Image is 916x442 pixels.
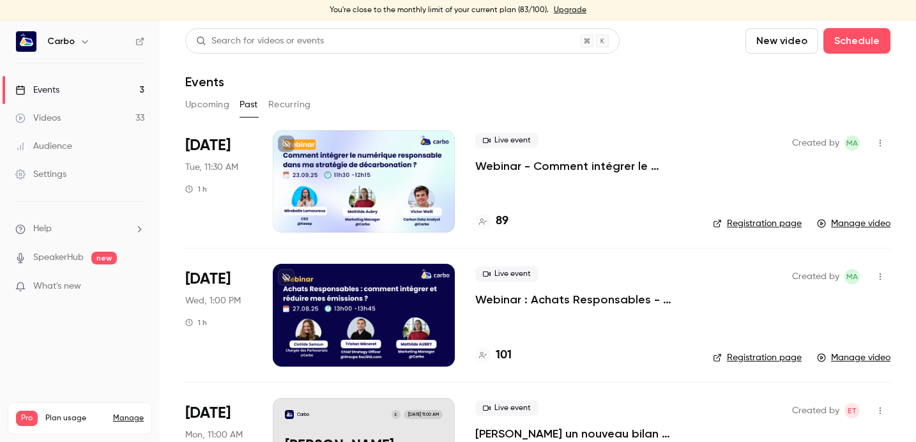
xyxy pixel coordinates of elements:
[185,135,231,156] span: [DATE]
[196,34,324,48] div: Search for videos or events
[113,413,144,423] a: Manage
[475,426,692,441] a: [PERSON_NAME] un nouveau bilan [PERSON_NAME]
[185,95,229,115] button: Upcoming
[817,217,890,230] a: Manage video
[15,112,61,125] div: Videos
[844,269,860,284] span: Mathilde Aubry
[496,213,508,230] h4: 89
[16,411,38,426] span: Pro
[285,410,294,419] img: Démarrer un nouveau bilan carbone
[792,403,839,418] span: Created by
[33,280,81,293] span: What's new
[475,266,538,282] span: Live event
[15,168,66,181] div: Settings
[848,403,857,418] span: ET
[185,429,243,441] span: Mon, 11:00 AM
[268,95,311,115] button: Recurring
[713,217,802,230] a: Registration page
[16,31,36,52] img: Carbo
[185,264,252,366] div: Aug 27 Wed, 1:00 PM (Europe/Paris)
[475,213,508,230] a: 89
[475,400,538,416] span: Live event
[713,351,802,364] a: Registration page
[185,269,231,289] span: [DATE]
[185,294,241,307] span: Wed, 1:00 PM
[475,158,692,174] a: Webinar - Comment intégrer le numérique responsable dans ma stratégie de décarbonation ?
[475,133,538,148] span: Live event
[823,28,890,54] button: Schedule
[15,222,144,236] li: help-dropdown-opener
[846,269,858,284] span: MA
[475,347,512,364] a: 101
[15,140,72,153] div: Audience
[240,95,258,115] button: Past
[15,84,59,96] div: Events
[391,409,401,420] div: E
[185,403,231,423] span: [DATE]
[844,135,860,151] span: Mathilde Aubry
[47,35,75,48] h6: Carbo
[475,292,692,307] a: Webinar : Achats Responsables - Comment intégrer et réduire mes émissions du scope 3 ?
[129,281,144,293] iframe: Noticeable Trigger
[33,251,84,264] a: SpeakerHub
[496,347,512,364] h4: 101
[33,222,52,236] span: Help
[185,74,224,89] h1: Events
[554,5,586,15] a: Upgrade
[792,135,839,151] span: Created by
[792,269,839,284] span: Created by
[185,317,207,328] div: 1 h
[185,184,207,194] div: 1 h
[297,411,309,418] p: Carbo
[91,252,117,264] span: new
[745,28,818,54] button: New video
[846,135,858,151] span: MA
[185,130,252,232] div: Sep 23 Tue, 11:30 AM (Europe/Paris)
[817,351,890,364] a: Manage video
[185,161,238,174] span: Tue, 11:30 AM
[45,413,105,423] span: Plan usage
[404,410,442,419] span: [DATE] 11:00 AM
[844,403,860,418] span: Eglantine Thierry Laumont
